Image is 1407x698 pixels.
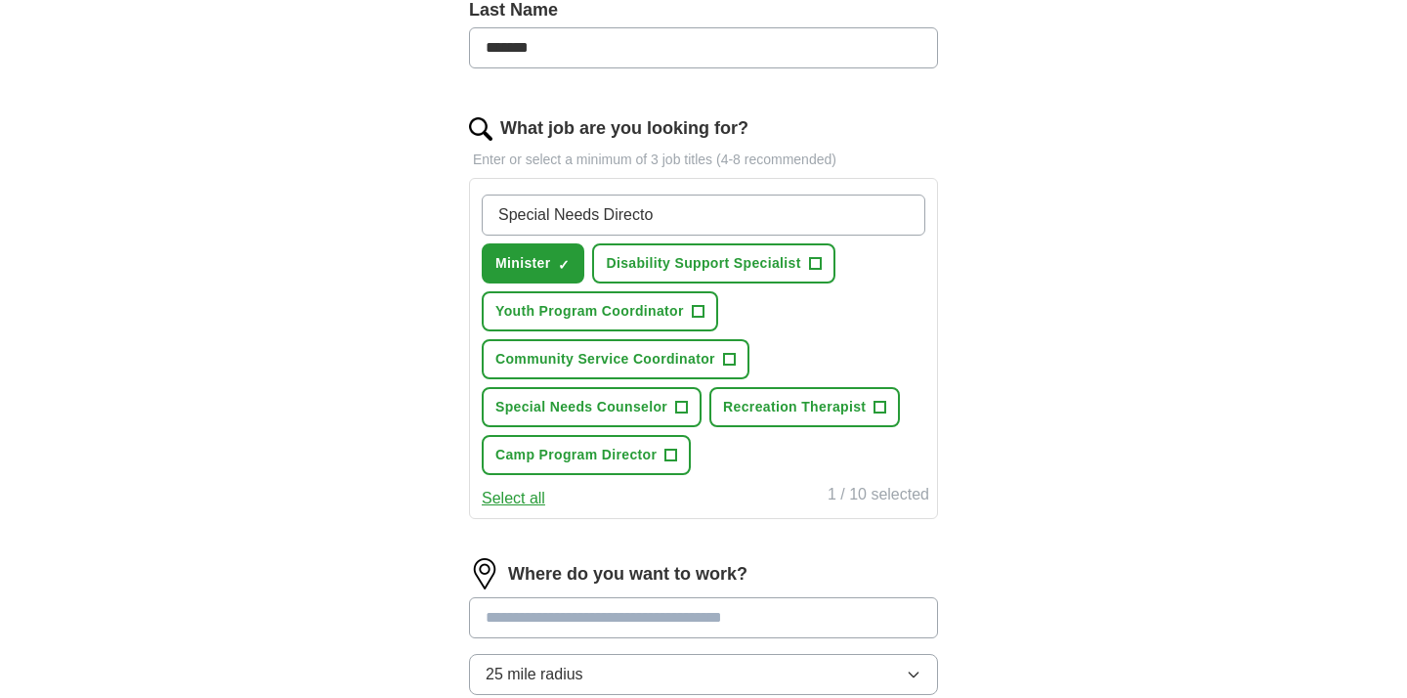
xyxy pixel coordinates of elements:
label: Where do you want to work? [508,561,747,588]
img: search.png [469,117,492,141]
input: Type a job title and press enter [482,195,925,236]
p: Enter or select a minimum of 3 job titles (4-8 recommended) [469,150,938,170]
button: Disability Support Specialist [592,243,834,284]
span: Recreation Therapist [723,397,866,417]
label: What job are you looking for? [500,115,748,142]
span: ✓ [558,257,570,273]
span: Disability Support Specialist [606,253,800,274]
span: Minister [495,253,550,274]
button: Youth Program Coordinator [482,291,718,331]
button: Special Needs Counselor [482,387,702,427]
button: Community Service Coordinator [482,339,749,379]
span: Youth Program Coordinator [495,301,684,322]
button: Camp Program Director [482,435,691,475]
button: 25 mile radius [469,654,938,695]
button: Minister✓ [482,243,584,284]
span: Camp Program Director [495,445,657,465]
div: 1 / 10 selected [828,483,929,510]
span: Special Needs Counselor [495,397,667,417]
span: 25 mile radius [486,663,583,686]
img: location.png [469,558,500,589]
button: Select all [482,487,545,510]
span: Community Service Coordinator [495,349,715,370]
button: Recreation Therapist [709,387,900,427]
